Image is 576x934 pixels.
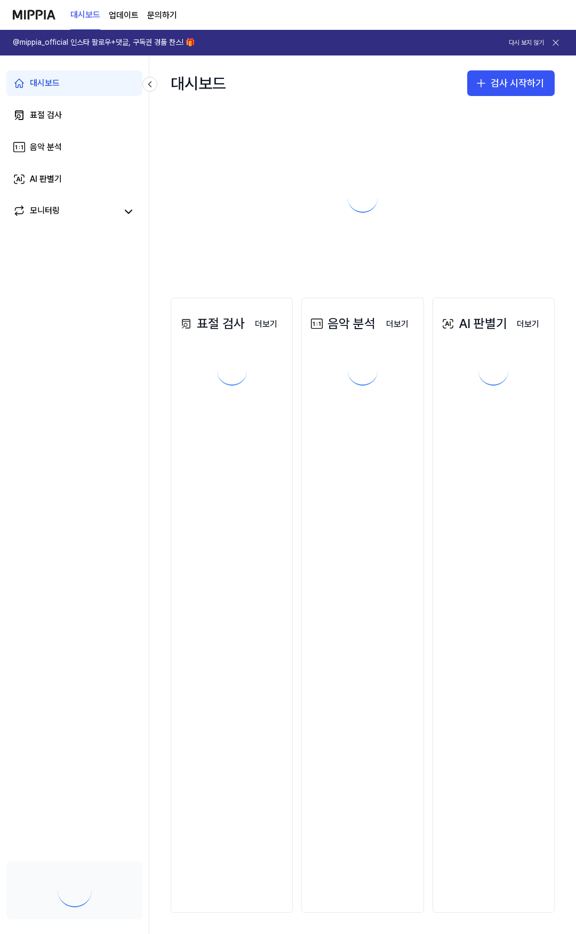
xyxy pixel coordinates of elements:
div: 대시보드 [30,77,60,90]
div: AI 판별기 [30,173,62,186]
button: 더보기 [378,314,417,335]
div: AI 판별기 [439,314,507,334]
a: 표절 검사 [6,102,142,128]
a: AI 판별기 [6,166,142,192]
button: 검사 시작하기 [467,70,555,96]
a: 더보기 [508,313,548,335]
button: 더보기 [246,314,286,335]
a: 대시보드 [6,70,142,96]
div: 표절 검사 [30,109,62,122]
button: 다시 보지 않기 [509,38,544,47]
a: 문의하기 [147,9,177,22]
h1: @mippia_official 인스타 팔로우+댓글, 구독권 경품 찬스! 🎁 [13,37,195,48]
div: 음악 분석 [30,141,62,154]
div: 모니터링 [30,204,60,219]
div: 표절 검사 [178,314,245,334]
a: 업데이트 [109,9,139,22]
div: 대시보드 [171,66,226,100]
a: 대시보드 [70,1,100,30]
a: 더보기 [378,313,417,335]
a: 음악 분석 [6,134,142,160]
a: 더보기 [246,313,286,335]
a: 모니터링 [13,204,117,219]
button: 더보기 [508,314,548,335]
div: 음악 분석 [308,314,375,334]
